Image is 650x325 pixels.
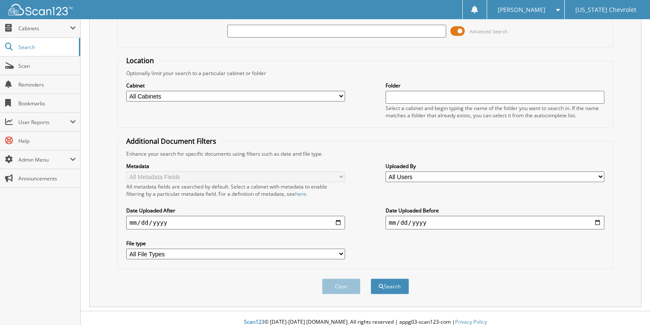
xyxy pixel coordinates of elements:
[122,56,158,65] legend: Location
[122,136,221,146] legend: Additional Document Filters
[18,81,76,88] span: Reminders
[386,104,605,119] div: Select a cabinet and begin typing the name of the folder you want to search in. If the name match...
[18,156,70,163] span: Admin Menu
[126,162,345,170] label: Metadata
[18,100,76,107] span: Bookmarks
[18,44,75,51] span: Search
[18,175,76,182] span: Announcements
[18,25,70,32] span: Cabinets
[122,150,609,157] div: Enhance your search for specific documents using filters such as date and file type.
[126,240,345,247] label: File type
[470,28,508,35] span: Advanced Search
[18,62,76,70] span: Scan
[498,7,546,12] span: [PERSON_NAME]
[126,216,345,229] input: start
[18,137,76,145] span: Help
[386,216,605,229] input: end
[9,4,73,15] img: scan123-logo-white.svg
[295,190,306,197] a: here
[386,162,605,170] label: Uploaded By
[126,183,345,197] div: All metadata fields are searched by default. Select a cabinet with metadata to enable filtering b...
[122,70,609,77] div: Optionally limit your search to a particular cabinet or folder
[575,7,636,12] span: [US_STATE] Chevrolet
[126,207,345,214] label: Date Uploaded After
[371,279,409,294] button: Search
[18,119,70,126] span: User Reports
[126,82,345,89] label: Cabinet
[386,82,605,89] label: Folder
[386,207,605,214] label: Date Uploaded Before
[322,279,360,294] button: Clear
